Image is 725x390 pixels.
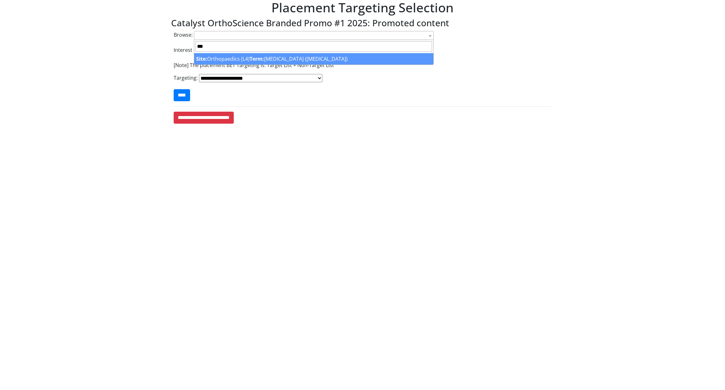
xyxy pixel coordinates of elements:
label: Targeting: [174,74,198,82]
label: Browse: [174,31,193,39]
span: Orthopaedics (L4) [MEDICAL_DATA] ([MEDICAL_DATA]) [196,55,348,62]
strong: Term: [250,55,264,62]
p: [Note] The placement BET Targeting is: Target List + Non-Target List [174,61,551,69]
strong: Site: [196,55,207,62]
h3: Catalyst OrthoScience Branded Promo #1 2025: Promoted content [171,18,554,28]
label: Interest Rank: [174,46,207,54]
